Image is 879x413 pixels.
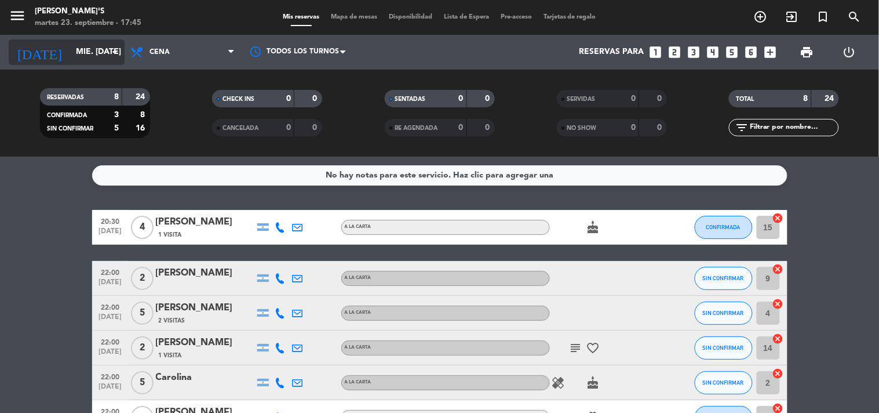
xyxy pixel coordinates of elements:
span: CHECK INS [223,96,254,102]
span: 2 Visitas [159,316,185,325]
i: healing [552,376,566,390]
span: [DATE] [96,313,125,327]
strong: 0 [657,124,664,132]
i: add_box [763,45,778,60]
span: 22:00 [96,265,125,278]
button: SIN CONFIRMAR [695,371,753,394]
i: subject [569,341,583,355]
span: A LA CARTA [345,380,371,385]
strong: 0 [631,95,636,103]
i: cancel [772,263,784,275]
span: 22:00 [96,335,125,348]
strong: 0 [313,95,320,103]
button: SIN CONFIRMAR [695,302,753,325]
i: turned_in_not [816,10,830,24]
i: exit_to_app [785,10,799,24]
span: A LA CARTA [345,345,371,350]
span: 2 [131,336,154,360]
strong: 0 [485,124,492,132]
span: SIN CONFIRMAR [703,275,744,281]
div: [PERSON_NAME] [156,300,254,316]
strong: 0 [313,124,320,132]
span: Lista de Espera [438,14,495,20]
span: 22:00 [96,300,125,313]
span: 1 Visita [159,351,182,360]
strong: 8 [140,111,147,119]
i: menu [9,7,26,24]
div: martes 23. septiembre - 17:45 [35,17,141,29]
span: A LA CARTA [345,310,371,315]
div: [PERSON_NAME] [156,215,254,230]
button: SIN CONFIRMAR [695,336,753,360]
span: CONFIRMADA [706,224,741,230]
i: [DATE] [9,39,70,65]
span: RESERVADAS [47,95,84,100]
span: [DATE] [96,278,125,292]
strong: 0 [286,124,291,132]
i: looks_4 [706,45,721,60]
strong: 16 [136,124,147,132]
span: TOTAL [736,96,754,102]
span: Mis reservas [277,14,325,20]
input: Filtrar por nombre... [749,121,838,134]
div: [PERSON_NAME] [156,266,254,281]
span: Mapa de mesas [325,14,383,20]
span: Reservas para [579,48,644,57]
span: 5 [131,302,154,325]
button: CONFIRMADA [695,216,753,239]
span: Disponibilidad [383,14,438,20]
div: [PERSON_NAME] [156,335,254,350]
div: No hay notas para este servicio. Haz clic para agregar una [326,169,553,182]
span: [DATE] [96,348,125,361]
i: looks_one [648,45,663,60]
span: 22:00 [96,369,125,383]
span: Cena [149,48,170,56]
span: Tarjetas de regalo [538,14,602,20]
span: 4 [131,216,154,239]
strong: 3 [114,111,119,119]
span: SIN CONFIRMAR [703,345,744,351]
i: looks_3 [687,45,702,60]
button: menu [9,7,26,28]
i: looks_two [668,45,683,60]
strong: 0 [657,95,664,103]
i: arrow_drop_down [108,45,122,59]
i: add_circle_outline [754,10,768,24]
strong: 0 [485,95,492,103]
div: Carolina [156,370,254,385]
strong: 24 [136,93,147,101]
span: 2 [131,267,154,290]
strong: 5 [114,124,119,132]
span: SERVIDAS [567,96,596,102]
i: looks_5 [725,45,740,60]
span: SIN CONFIRMAR [47,126,93,132]
span: 1 Visita [159,230,182,240]
strong: 0 [459,124,464,132]
strong: 24 [825,95,837,103]
strong: 0 [631,124,636,132]
strong: 8 [114,93,119,101]
i: looks_6 [744,45,759,60]
span: [DATE] [96,227,125,241]
strong: 0 [459,95,464,103]
span: A LA CARTA [345,276,371,280]
i: cancel [772,368,784,379]
div: [PERSON_NAME]'s [35,6,141,17]
span: [DATE] [96,383,125,396]
i: cancel [772,212,784,224]
span: SIN CONFIRMAR [703,310,744,316]
i: cancel [772,333,784,345]
span: NO SHOW [567,125,597,131]
i: cake [586,376,600,390]
button: SIN CONFIRMAR [695,267,753,290]
span: Pre-acceso [495,14,538,20]
i: cancel [772,298,784,310]
span: SENTADAS [395,96,426,102]
strong: 0 [286,95,291,103]
span: CANCELADA [223,125,258,131]
span: SIN CONFIRMAR [703,379,744,386]
span: 20:30 [96,214,125,227]
span: CONFIRMADA [47,113,87,118]
i: filter_list [735,121,749,135]
i: favorite_border [586,341,600,355]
